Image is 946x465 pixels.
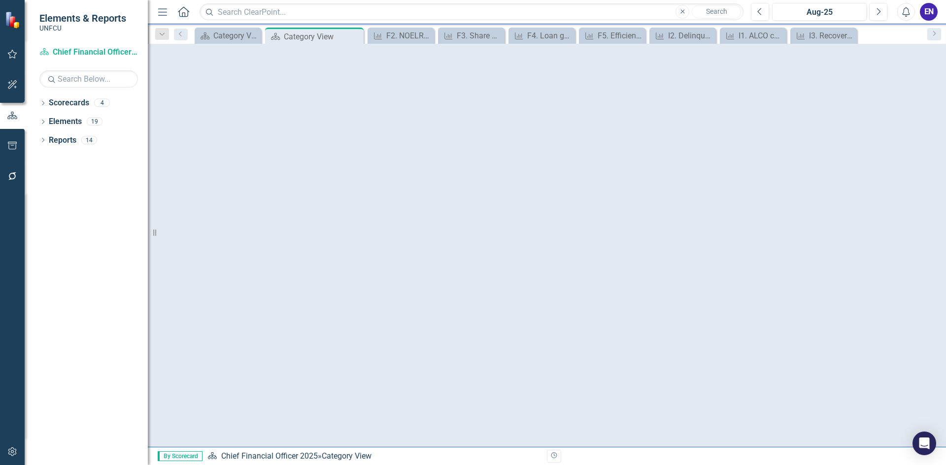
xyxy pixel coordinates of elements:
a: I2. Delinquency ratio and charge offs [Corporate] [652,30,713,42]
a: Elements [49,116,82,127]
small: UNFCU [39,24,126,32]
div: F5. Efficiency ratio [598,30,643,42]
div: 4 [94,99,110,107]
div: I1. ALCO cashflow refined for Shock up/Shock down scenarios on New Loans and Investments [FVP] [739,30,784,42]
button: Aug-25 [772,3,867,21]
div: 19 [87,118,102,126]
span: Search [706,7,727,15]
a: I3. Recoveries / total charge offs [793,30,854,42]
a: I1. ALCO cashflow refined for Shock up/Shock down scenarios on New Loans and Investments [FVP] [722,30,784,42]
span: By Scorecard [158,451,203,461]
div: F3. Share Growth [Corporate] [457,30,502,42]
div: Category View [213,30,259,42]
a: F4. Loan growth [Corporate] [511,30,573,42]
button: EN [920,3,938,21]
a: Chief Financial Officer 2025 [221,451,318,461]
div: 14 [81,136,97,144]
img: ClearPoint Strategy [5,11,22,29]
div: I2. Delinquency ratio and charge offs [Corporate] [668,30,713,42]
button: Search [692,5,741,19]
input: Search Below... [39,70,138,88]
a: Chief Financial Officer 2025 [39,47,138,58]
div: F2. NOELR/Assets [Corporate] [386,30,432,42]
div: Category View [284,31,361,43]
div: Category View [322,451,372,461]
span: Elements & Reports [39,12,126,24]
a: F3. Share Growth [Corporate] [440,30,502,42]
a: Reports [49,135,76,146]
a: F2. NOELR/Assets [Corporate] [370,30,432,42]
div: F4. Loan growth [Corporate] [527,30,573,42]
div: I3. Recoveries / total charge offs [809,30,854,42]
a: Category View [197,30,259,42]
a: Scorecards [49,97,89,109]
div: Aug-25 [776,6,863,18]
a: F5. Efficiency ratio [581,30,643,42]
div: » [207,451,540,462]
div: Open Intercom Messenger [912,432,936,455]
input: Search ClearPoint... [200,3,743,21]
